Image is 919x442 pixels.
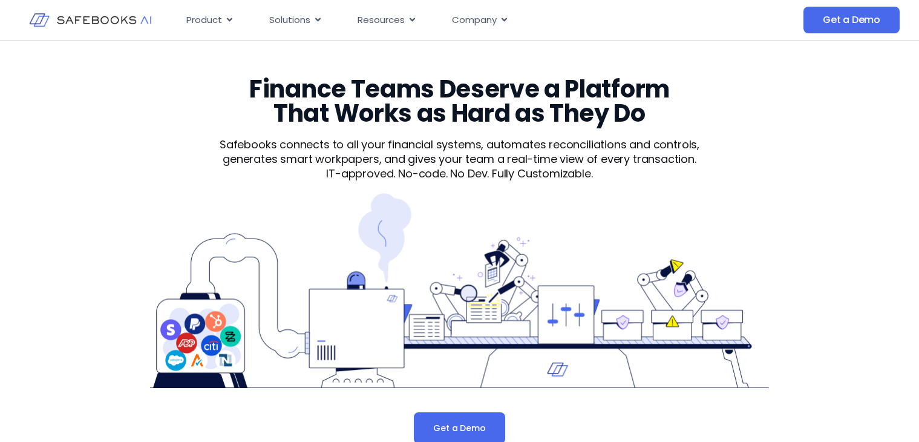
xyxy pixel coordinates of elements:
span: Company [452,13,497,27]
span: Resources [358,13,405,27]
span: Get a Demo [433,422,485,434]
span: Solutions [269,13,310,27]
p: Safebooks connects to all your financial systems, automates reconciliations and controls, generat... [198,137,721,167]
div: Menu Toggle [177,8,699,32]
img: Product 1 [150,193,768,388]
span: Product [186,13,222,27]
a: Get a Demo [803,7,900,33]
h3: Finance Teams Deserve a Platform That Works as Hard as They Do [226,77,693,125]
span: Get a Demo [823,14,880,26]
p: IT-approved. No-code. No Dev. Fully Customizable. [198,167,721,181]
nav: Menu [177,8,699,32]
